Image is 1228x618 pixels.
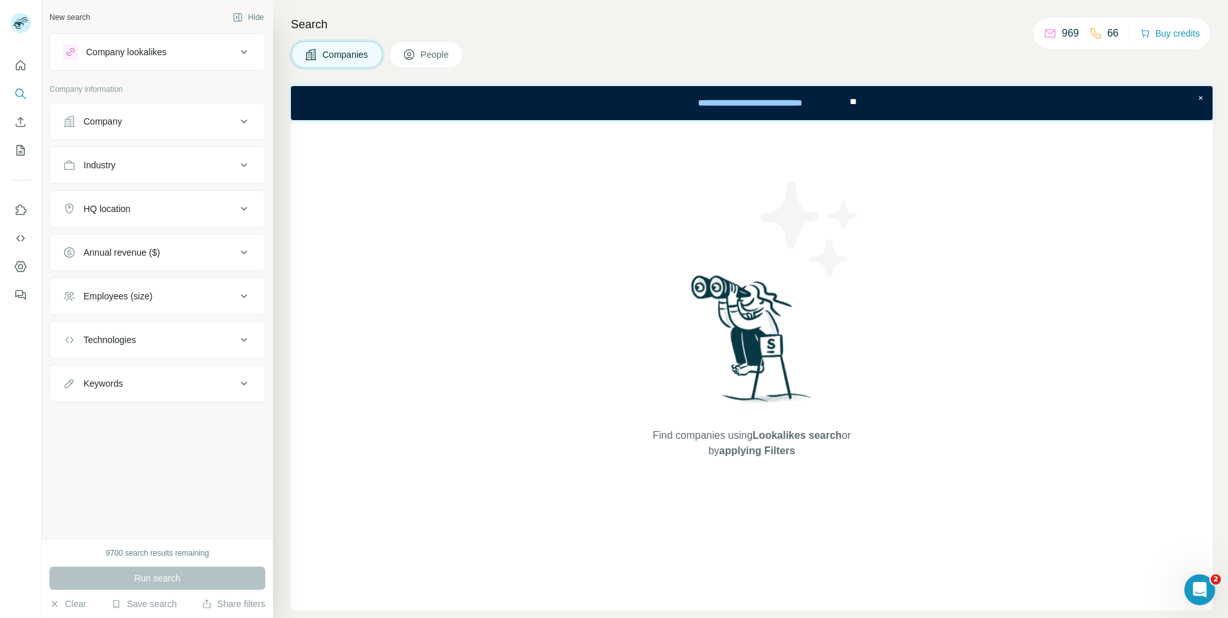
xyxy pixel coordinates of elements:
[10,110,31,134] button: Enrich CSV
[50,281,265,312] button: Employees (size)
[83,246,160,259] div: Annual revenue ($)
[1140,24,1200,42] button: Buy credits
[752,172,868,287] img: Surfe Illustration - Stars
[49,84,265,95] p: Company information
[10,13,31,33] img: Avatar
[291,15,1213,33] h4: Search
[106,547,209,559] div: 9700 search results remaining
[50,368,265,399] button: Keywords
[224,8,273,27] button: Hide
[10,227,31,250] button: Use Surfe API
[50,193,265,224] button: HQ location
[1211,574,1221,585] span: 2
[291,86,1213,120] iframe: Banner
[86,46,166,58] div: Company lookalikes
[49,597,86,610] button: Clear
[649,428,854,459] span: Find companies using or by
[719,445,795,456] span: applying Filters
[1107,26,1119,41] p: 66
[10,82,31,105] button: Search
[83,333,136,346] div: Technologies
[83,290,152,303] div: Employees (size)
[10,255,31,278] button: Dashboard
[10,54,31,77] button: Quick start
[685,272,819,415] img: Surfe Illustration - Woman searching with binoculars
[83,202,130,215] div: HQ location
[50,37,265,67] button: Company lookalikes
[49,12,90,23] div: New search
[83,159,116,172] div: Industry
[10,139,31,162] button: My lists
[202,597,265,610] button: Share filters
[1184,574,1215,605] iframe: Intercom live chat
[753,430,842,441] span: Lookalikes search
[10,199,31,222] button: Use Surfe on LinkedIn
[421,48,450,61] span: People
[111,597,177,610] button: Save search
[83,377,123,390] div: Keywords
[50,150,265,181] button: Industry
[10,283,31,306] button: Feedback
[50,106,265,137] button: Company
[1062,26,1079,41] p: 969
[50,237,265,268] button: Annual revenue ($)
[50,324,265,355] button: Technologies
[83,115,122,128] div: Company
[322,48,369,61] span: Companies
